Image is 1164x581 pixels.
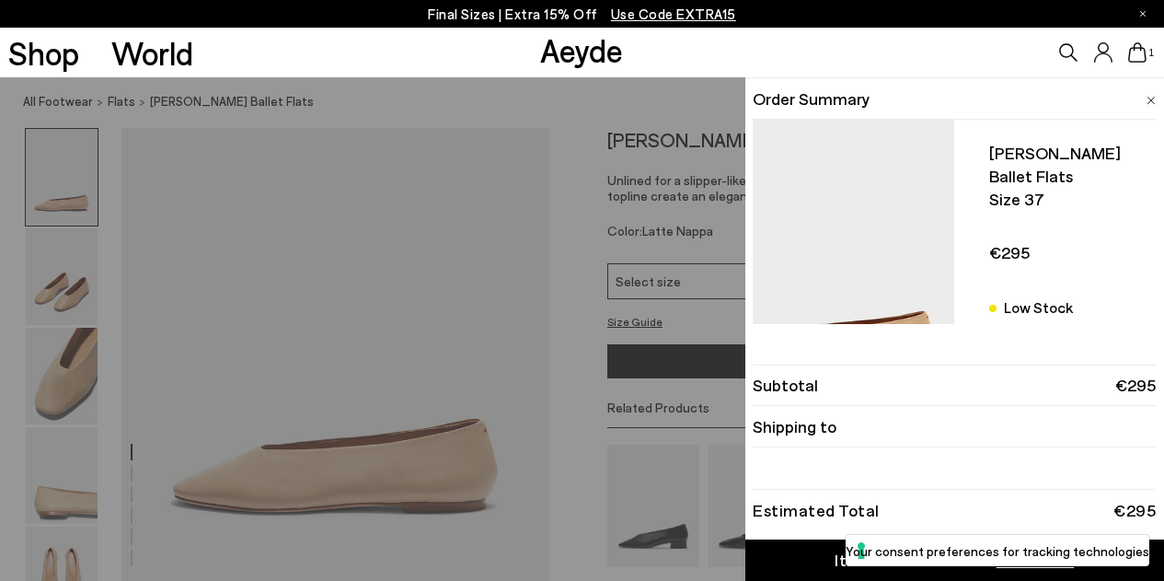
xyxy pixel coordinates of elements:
img: AEYDE-KIRSTEN-NAPPA-LEATHER-LATTE-1_6266a6fa-99a1-4139-94e5-d927ab77ba75_900x.jpg [753,120,954,400]
span: 1 [1147,48,1156,58]
label: Your consent preferences for tracking technologies [846,541,1149,561]
span: €295 [1115,374,1156,397]
button: Your consent preferences for tracking technologies [846,535,1149,566]
div: Item Added to Cart [835,549,985,572]
a: World [111,37,193,69]
p: Final Sizes | Extra 15% Off [428,3,736,26]
span: [PERSON_NAME] ballet flats [989,142,1147,188]
a: Shop [8,37,79,69]
div: Estimated Total [753,504,880,517]
span: Navigate to /collections/ss25-final-sizes [611,6,736,22]
div: Low Stock [1004,296,1073,320]
a: Item Added to Cart View Cart [745,540,1164,581]
li: Subtotal [753,365,1156,406]
a: 1 [1128,42,1147,63]
span: €295 [989,241,1147,264]
span: Size 37 [989,188,1147,211]
div: €295 [1113,504,1156,517]
a: Aeyde [540,30,623,69]
span: Order Summary [753,87,870,110]
span: Shipping to [753,415,836,438]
